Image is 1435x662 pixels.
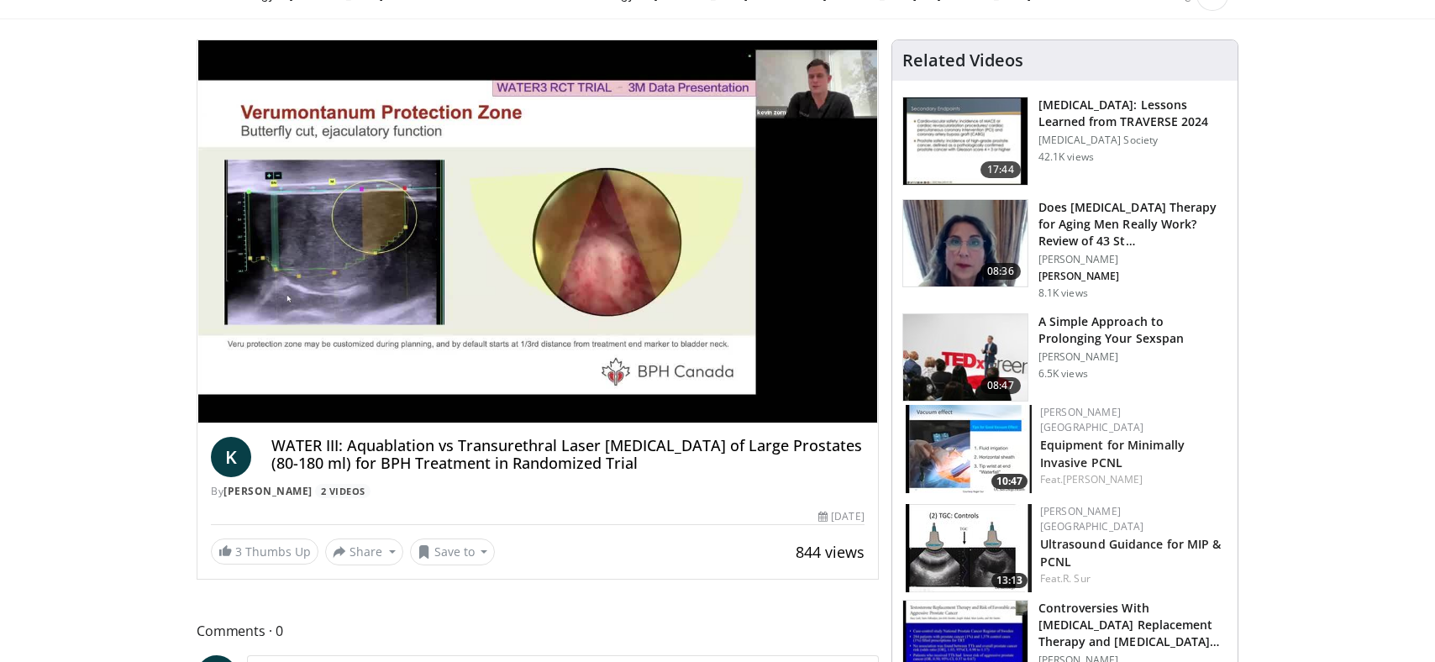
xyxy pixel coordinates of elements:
[980,377,1021,394] span: 08:47
[1038,253,1227,266] p: [PERSON_NAME]
[271,437,865,473] h4: WATER III: Aquablation vs Transurethral Laser [MEDICAL_DATA] of Large Prostates (80-180 ml) for B...
[315,484,371,498] a: 2 Videos
[1038,600,1227,650] h3: Controversies With [MEDICAL_DATA] Replacement Therapy and [MEDICAL_DATA] Can…
[211,484,865,499] div: By
[902,313,1227,402] a: 08:47 A Simple Approach to Prolonging Your Sexspan [PERSON_NAME] 6.5K views
[903,200,1028,287] img: 4d4bce34-7cbb-4531-8d0c-5308a71d9d6c.150x105_q85_crop-smart_upscale.jpg
[1038,367,1088,381] p: 6.5K views
[1038,199,1227,250] h3: Does [MEDICAL_DATA] Therapy for Aging Men Really Work? Review of 43 St…
[1063,571,1091,586] a: R. Sur
[197,620,879,642] span: Comments 0
[903,314,1028,402] img: c4bd4661-e278-4c34-863c-57c104f39734.150x105_q85_crop-smart_upscale.jpg
[902,199,1227,300] a: 08:36 Does [MEDICAL_DATA] Therapy for Aging Men Really Work? Review of 43 St… [PERSON_NAME] [PERS...
[1040,536,1222,570] a: Ultrasound Guidance for MIP & PCNL
[1063,472,1143,486] a: [PERSON_NAME]
[1038,134,1227,147] p: [MEDICAL_DATA] Society
[1038,286,1088,300] p: 8.1K views
[1040,504,1144,533] a: [PERSON_NAME] [GEOGRAPHIC_DATA]
[906,504,1032,592] img: ae74b246-eda0-4548-a041-8444a00e0b2d.150x105_q85_crop-smart_upscale.jpg
[410,539,496,565] button: Save to
[1040,405,1144,434] a: [PERSON_NAME] [GEOGRAPHIC_DATA]
[235,544,242,560] span: 3
[991,474,1028,489] span: 10:47
[1040,472,1224,487] div: Feat.
[325,539,403,565] button: Share
[197,40,878,423] video-js: Video Player
[223,484,313,498] a: [PERSON_NAME]
[818,509,864,524] div: [DATE]
[796,542,865,562] span: 844 views
[906,405,1032,493] a: 10:47
[906,504,1032,592] a: 13:13
[211,437,251,477] a: K
[980,263,1021,280] span: 08:36
[1040,571,1224,586] div: Feat.
[1040,437,1185,470] a: Equipment for Minimally Invasive PCNL
[1038,97,1227,130] h3: [MEDICAL_DATA]: Lessons Learned from TRAVERSE 2024
[906,405,1032,493] img: 57193a21-700a-4103-8163-b4069ca57589.150x105_q85_crop-smart_upscale.jpg
[1038,270,1227,283] p: [PERSON_NAME]
[1038,350,1227,364] p: [PERSON_NAME]
[211,539,318,565] a: 3 Thumbs Up
[903,97,1028,185] img: 1317c62a-2f0d-4360-bee0-b1bff80fed3c.150x105_q85_crop-smart_upscale.jpg
[991,573,1028,588] span: 13:13
[1038,150,1094,164] p: 42.1K views
[902,97,1227,186] a: 17:44 [MEDICAL_DATA]: Lessons Learned from TRAVERSE 2024 [MEDICAL_DATA] Society 42.1K views
[902,50,1023,71] h4: Related Videos
[980,161,1021,178] span: 17:44
[1038,313,1227,347] h3: A Simple Approach to Prolonging Your Sexspan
